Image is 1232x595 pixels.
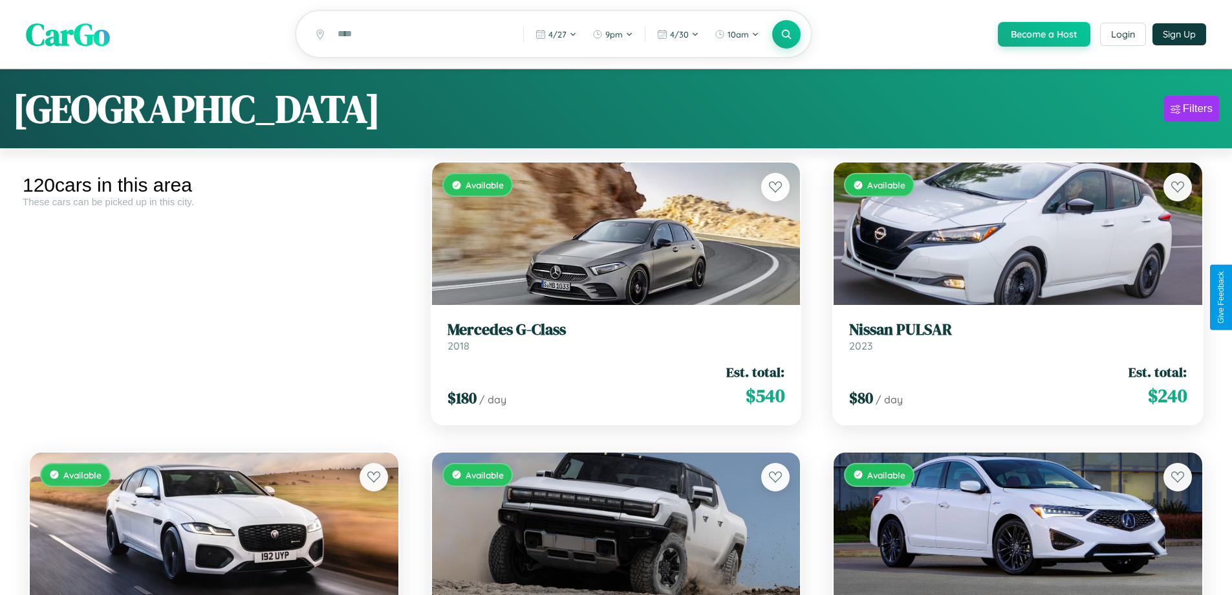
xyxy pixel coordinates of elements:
button: Become a Host [998,22,1090,47]
a: Nissan PULSAR2023 [849,320,1187,352]
span: / day [479,393,506,406]
span: $ 180 [448,387,477,409]
span: 2018 [448,339,470,352]
span: Available [63,469,102,480]
h3: Mercedes G-Class [448,320,785,339]
button: 10am [708,24,766,45]
span: Available [867,469,905,480]
a: Mercedes G-Class2018 [448,320,785,352]
span: $ 540 [746,383,784,409]
span: / day [876,393,903,406]
span: Est. total: [726,363,784,381]
span: Available [466,469,504,480]
span: 9pm [605,29,623,39]
button: 9pm [586,24,640,45]
button: 4/30 [651,24,706,45]
button: Sign Up [1152,23,1206,45]
span: $ 240 [1148,383,1187,409]
button: Login [1100,23,1146,46]
span: Available [867,179,905,190]
span: 10am [728,29,749,39]
span: Available [466,179,504,190]
span: $ 80 [849,387,873,409]
div: Filters [1183,102,1213,115]
div: These cars can be picked up in this city. [23,196,405,207]
div: Give Feedback [1216,271,1226,324]
span: 4 / 27 [548,29,567,39]
h1: [GEOGRAPHIC_DATA] [13,82,380,135]
span: 2023 [849,339,872,352]
h3: Nissan PULSAR [849,320,1187,339]
div: 120 cars in this area [23,174,405,196]
span: Est. total: [1129,363,1187,381]
span: 4 / 30 [670,29,689,39]
button: Filters [1164,96,1219,122]
button: 4/27 [529,24,583,45]
span: CarGo [26,13,110,56]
